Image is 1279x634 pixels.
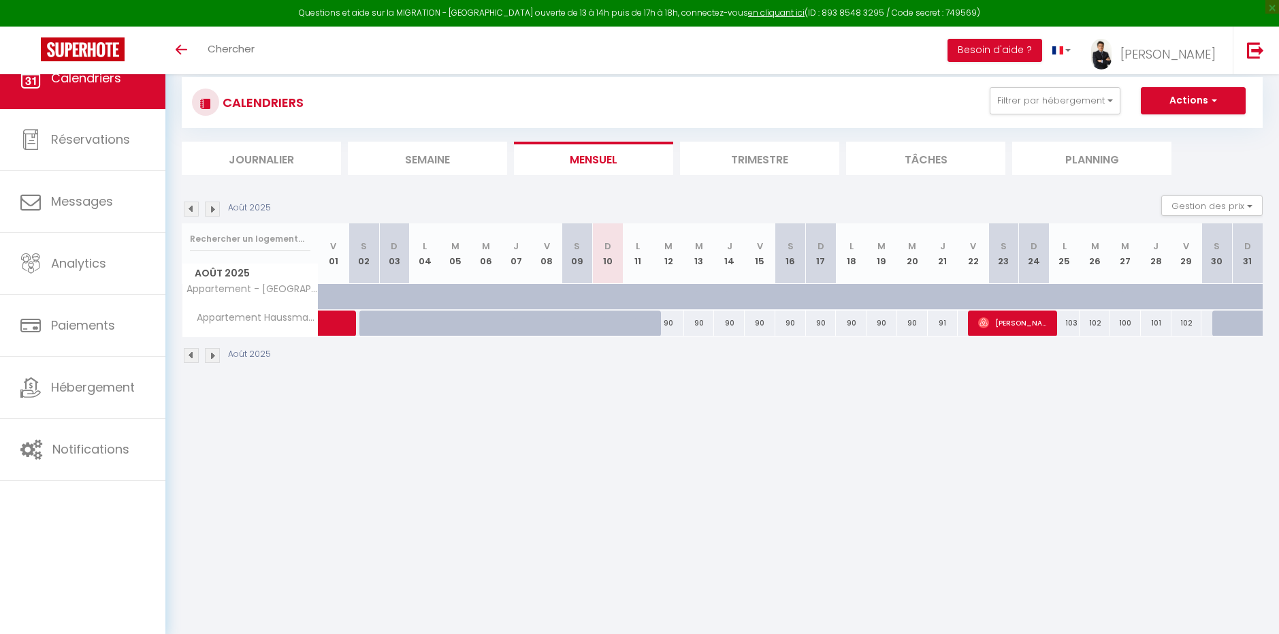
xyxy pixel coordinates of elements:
[788,240,794,253] abbr: S
[806,311,837,336] div: 90
[978,310,1048,336] span: [PERSON_NAME]
[940,240,945,253] abbr: J
[775,311,806,336] div: 90
[51,317,115,334] span: Paiements
[836,223,867,284] th: 18
[228,348,271,361] p: Août 2025
[990,87,1120,114] button: Filtrer par hébergement
[1012,142,1171,175] li: Planning
[1171,223,1202,284] th: 29
[928,311,958,336] div: 91
[197,27,265,74] a: Chercher
[757,240,763,253] abbr: V
[1141,223,1171,284] th: 28
[1121,240,1129,253] abbr: M
[745,223,775,284] th: 15
[1201,223,1232,284] th: 30
[1050,311,1080,336] div: 103
[574,240,580,253] abbr: S
[562,223,593,284] th: 09
[1153,240,1159,253] abbr: J
[623,223,653,284] th: 11
[532,223,562,284] th: 08
[1141,87,1246,114] button: Actions
[897,223,928,284] th: 20
[653,223,684,284] th: 12
[319,223,349,284] th: 01
[636,240,640,253] abbr: L
[970,240,976,253] abbr: V
[349,223,379,284] th: 02
[1031,240,1037,253] abbr: D
[958,223,988,284] th: 22
[748,7,805,18] a: en cliquant ici
[877,240,886,253] abbr: M
[51,131,130,148] span: Réservations
[1183,240,1189,253] abbr: V
[695,240,703,253] abbr: M
[592,223,623,284] th: 10
[330,240,336,253] abbr: V
[208,42,255,56] span: Chercher
[391,240,398,253] abbr: D
[440,223,471,284] th: 05
[1232,223,1263,284] th: 31
[988,223,1019,284] th: 23
[1110,223,1141,284] th: 27
[817,240,824,253] abbr: D
[1171,311,1202,336] div: 102
[1081,27,1233,74] a: ... [PERSON_NAME]
[501,223,532,284] th: 07
[513,240,519,253] abbr: J
[1080,311,1110,336] div: 102
[1091,240,1099,253] abbr: M
[410,223,440,284] th: 04
[836,311,867,336] div: 90
[1063,240,1067,253] abbr: L
[775,223,806,284] th: 16
[664,240,673,253] abbr: M
[514,142,673,175] li: Mensuel
[41,37,125,61] img: Super Booking
[867,311,897,336] div: 90
[51,255,106,272] span: Analytics
[228,202,271,215] p: Août 2025
[745,311,775,336] div: 90
[184,311,321,326] span: Appartement Haussmannien
[184,284,321,294] span: Appartement - [GEOGRAPHIC_DATA] - Grenelle
[653,311,684,336] div: 90
[1110,311,1141,336] div: 100
[470,223,501,284] th: 06
[51,193,113,210] span: Messages
[423,240,427,253] abbr: L
[806,223,837,284] th: 17
[928,223,958,284] th: 21
[1019,223,1050,284] th: 24
[867,223,897,284] th: 19
[379,223,410,284] th: 03
[948,39,1042,62] button: Besoin d'aide ?
[348,142,507,175] li: Semaine
[482,240,490,253] abbr: M
[727,240,732,253] abbr: J
[604,240,611,253] abbr: D
[219,87,304,118] h3: CALENDRIERS
[544,240,550,253] abbr: V
[1161,195,1263,216] button: Gestion des prix
[1214,240,1220,253] abbr: S
[1244,240,1251,253] abbr: D
[846,142,1005,175] li: Tâches
[897,311,928,336] div: 90
[361,240,367,253] abbr: S
[182,264,318,283] span: Août 2025
[1080,223,1110,284] th: 26
[51,379,135,396] span: Hébergement
[680,142,839,175] li: Trimestre
[1001,240,1007,253] abbr: S
[908,240,916,253] abbr: M
[1120,46,1216,63] span: [PERSON_NAME]
[190,227,310,251] input: Rechercher un logement...
[684,223,715,284] th: 13
[1050,223,1080,284] th: 25
[1141,311,1171,336] div: 101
